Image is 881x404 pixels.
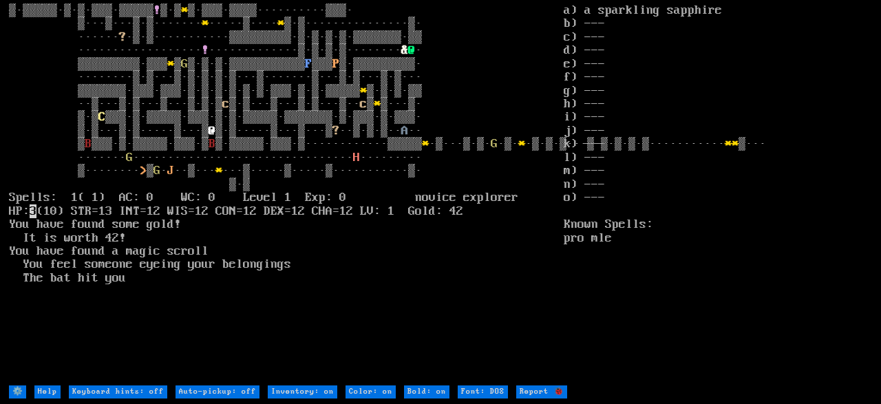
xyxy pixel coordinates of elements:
font: G [181,57,188,71]
font: ! [202,43,209,57]
font: @ [209,124,215,138]
mark: 3 [30,204,36,218]
input: Help [34,385,61,398]
font: > [140,164,147,178]
font: G [491,137,498,151]
font: B [209,137,215,151]
font: @ [408,43,415,57]
input: Auto-pickup: off [176,385,259,398]
larn: ▒·▒▒▒▒▒·▒·▒·▒▒▒·▒▒▒▒▒ ▒·▒ ▒·▒▒▒·▒▒▒▒··········▒▒▒· ▒···▒···▒·▒······· ·····▒···· ▒·▒·············... [9,4,564,384]
input: Inventory: on [268,385,337,398]
font: F [305,57,312,71]
stats: a) a sparkling sapphire b) --- c) --- d) --- e) --- f) --- g) --- h) --- i) --- j) --- k) --- l) ... [564,4,872,384]
font: G [126,151,133,164]
input: Bold: on [404,385,449,398]
font: P [332,57,339,71]
font: C [98,110,105,124]
input: Color: on [346,385,396,398]
font: c [222,97,229,111]
font: J [167,164,174,178]
input: Font: DOS [458,385,508,398]
font: ? [119,30,126,44]
font: c [360,97,367,111]
font: & [401,43,408,57]
font: G [153,164,160,178]
input: ⚙️ [9,385,26,398]
font: ! [153,3,160,17]
font: A [401,124,408,138]
input: Keyboard hints: off [69,385,167,398]
input: Report 🐞 [516,385,567,398]
font: ? [332,124,339,138]
font: B [85,137,92,151]
font: H [353,151,360,164]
